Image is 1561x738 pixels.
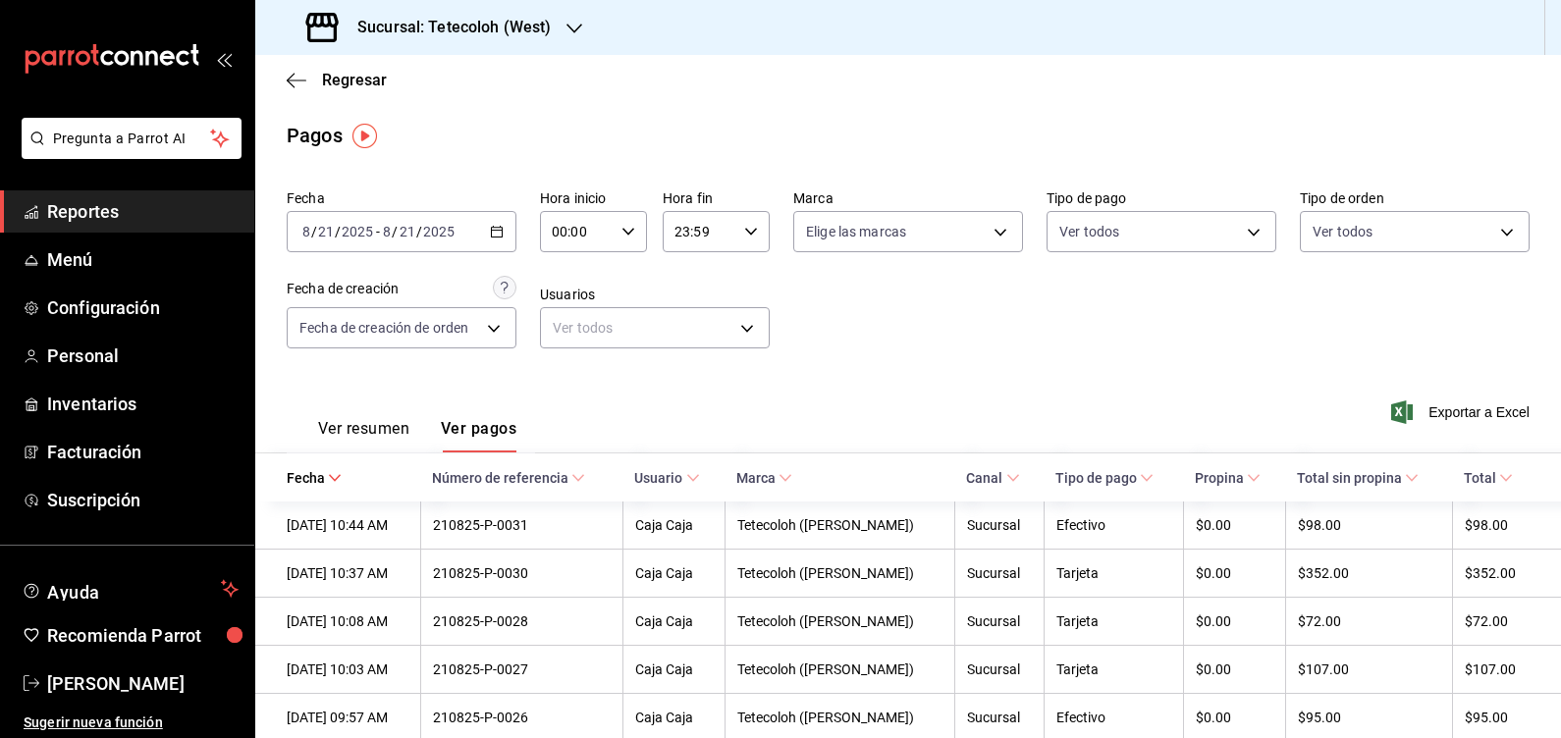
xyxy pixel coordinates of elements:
[967,565,1031,581] div: Sucursal
[335,224,341,239] span: /
[287,517,408,533] div: [DATE] 10:44 AM
[1464,470,1513,486] span: Total
[966,470,1019,486] span: Canal
[1297,470,1419,486] span: Total sin propina
[1196,517,1273,533] div: $0.00
[318,419,409,452] button: Ver resumen
[47,487,239,513] span: Suscripción
[422,224,456,239] input: ----
[1059,222,1119,241] span: Ver todos
[967,661,1031,677] div: Sucursal
[287,613,408,629] div: [DATE] 10:08 AM
[287,470,342,486] span: Fecha
[287,710,408,725] div: [DATE] 09:57 AM
[47,439,239,465] span: Facturación
[299,318,468,338] span: Fecha de creación de orden
[1056,565,1171,581] div: Tarjeta
[399,224,416,239] input: --
[1196,710,1273,725] div: $0.00
[287,661,408,677] div: [DATE] 10:03 AM
[1465,661,1530,677] div: $107.00
[416,224,422,239] span: /
[287,71,387,89] button: Regresar
[1395,400,1530,424] button: Exportar a Excel
[47,622,239,649] span: Recomienda Parrot
[287,121,343,150] div: Pagos
[1298,710,1440,725] div: $95.00
[635,710,712,725] div: Caja Caja
[1056,613,1171,629] div: Tarjeta
[433,565,611,581] div: 210825-P-0030
[1465,565,1530,581] div: $352.00
[1465,710,1530,725] div: $95.00
[1196,565,1273,581] div: $0.00
[737,565,943,581] div: Tetecoloh ([PERSON_NAME])
[382,224,392,239] input: --
[540,191,647,205] label: Hora inicio
[47,343,239,369] span: Personal
[635,661,712,677] div: Caja Caja
[433,661,611,677] div: 210825-P-0027
[392,224,398,239] span: /
[341,224,374,239] input: ----
[634,470,699,486] span: Usuario
[287,191,516,205] label: Fecha
[22,118,242,159] button: Pregunta a Parrot AI
[287,279,399,299] div: Fecha de creación
[47,391,239,417] span: Inventarios
[1313,222,1373,241] span: Ver todos
[47,670,239,697] span: [PERSON_NAME]
[1298,613,1440,629] div: $72.00
[967,517,1031,533] div: Sucursal
[433,710,611,725] div: 210825-P-0026
[24,712,239,733] span: Sugerir nueva función
[736,470,792,486] span: Marca
[287,565,408,581] div: [DATE] 10:37 AM
[737,710,943,725] div: Tetecoloh ([PERSON_NAME])
[216,51,232,67] button: open_drawer_menu
[663,191,770,205] label: Hora fin
[301,224,311,239] input: --
[793,191,1023,205] label: Marca
[967,710,1031,725] div: Sucursal
[1055,470,1154,486] span: Tipo de pago
[432,470,585,486] span: Número de referencia
[1465,517,1530,533] div: $98.00
[1047,191,1276,205] label: Tipo de pago
[635,613,712,629] div: Caja Caja
[1056,661,1171,677] div: Tarjeta
[1056,710,1171,725] div: Efectivo
[47,198,239,225] span: Reportes
[737,661,943,677] div: Tetecoloh ([PERSON_NAME])
[1298,661,1440,677] div: $107.00
[967,613,1031,629] div: Sucursal
[540,288,770,301] label: Usuarios
[47,577,213,601] span: Ayuda
[322,71,387,89] span: Regresar
[1196,661,1273,677] div: $0.00
[806,222,906,241] span: Elige las marcas
[1298,517,1440,533] div: $98.00
[1465,613,1530,629] div: $72.00
[1298,565,1440,581] div: $352.00
[1056,517,1171,533] div: Efectivo
[1195,470,1261,486] span: Propina
[433,517,611,533] div: 210825-P-0031
[352,124,377,148] img: Tooltip marker
[311,224,317,239] span: /
[342,16,551,39] h3: Sucursal: Tetecoloh (West)
[737,517,943,533] div: Tetecoloh ([PERSON_NAME])
[318,419,516,452] div: navigation tabs
[317,224,335,239] input: --
[53,129,211,149] span: Pregunta a Parrot AI
[635,517,712,533] div: Caja Caja
[47,246,239,273] span: Menú
[1300,191,1530,205] label: Tipo de orden
[1196,613,1273,629] div: $0.00
[47,294,239,321] span: Configuración
[441,419,516,452] button: Ver pagos
[433,613,611,629] div: 210825-P-0028
[14,142,242,163] a: Pregunta a Parrot AI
